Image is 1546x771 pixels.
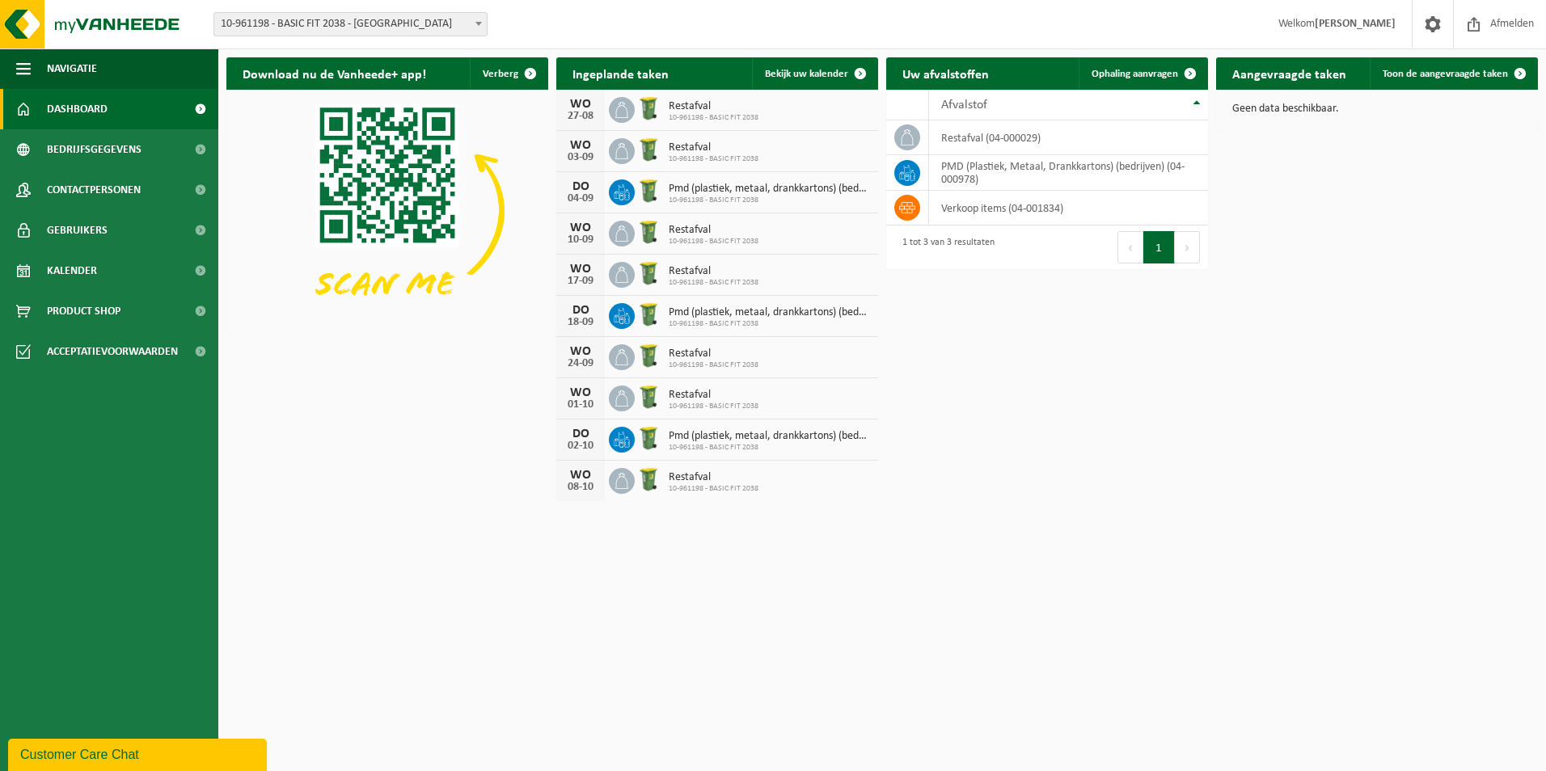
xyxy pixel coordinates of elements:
div: 08-10 [564,482,597,493]
img: Download de VHEPlus App [226,90,548,331]
span: 10-961198 - BASIC FIT 2038 [669,402,758,411]
span: Restafval [669,265,758,278]
div: 02-10 [564,440,597,452]
button: Next [1175,231,1200,263]
span: 10-961198 - BASIC FIT 2038 [669,360,758,370]
span: Pmd (plastiek, metaal, drankkartons) (bedrijven) [669,430,870,443]
div: 03-09 [564,152,597,163]
img: WB-0240-HPE-GN-51 [635,177,662,204]
div: 27-08 [564,111,597,122]
td: restafval (04-000029) [929,120,1208,155]
span: Bedrijfsgegevens [47,129,142,170]
span: 10-961198 - BASIC FIT 2038 [669,484,758,494]
h2: Aangevraagde taken [1216,57,1362,89]
div: 1 tot 3 van 3 resultaten [894,230,995,265]
div: DO [564,304,597,317]
div: 24-09 [564,358,597,369]
img: WB-0240-HPE-GN-51 [635,424,662,452]
h2: Ingeplande taken [556,57,685,89]
span: Acceptatievoorwaarden [47,331,178,372]
span: 10-961198 - BASIC FIT 2038 [669,278,758,288]
img: WB-0240-HPE-GN-51 [635,342,662,369]
strong: [PERSON_NAME] [1315,18,1396,30]
span: Contactpersonen [47,170,141,210]
h2: Download nu de Vanheede+ app! [226,57,442,89]
img: WB-0240-HPE-GN-51 [635,383,662,411]
button: 1 [1143,231,1175,263]
span: Ophaling aanvragen [1092,69,1178,79]
h2: Uw afvalstoffen [886,57,1005,89]
button: Verberg [470,57,547,90]
div: WO [564,469,597,482]
div: 18-09 [564,317,597,328]
span: Dashboard [47,89,108,129]
span: 10-961198 - BASIC FIT 2038 - BRUSSEL [213,12,488,36]
span: Pmd (plastiek, metaal, drankkartons) (bedrijven) [669,306,870,319]
span: Pmd (plastiek, metaal, drankkartons) (bedrijven) [669,183,870,196]
div: WO [564,139,597,152]
span: Afvalstof [941,99,987,112]
img: WB-0240-HPE-GN-51 [635,301,662,328]
div: WO [564,345,597,358]
span: 10-961198 - BASIC FIT 2038 - BRUSSEL [214,13,487,36]
span: Gebruikers [47,210,108,251]
a: Toon de aangevraagde taken [1370,57,1536,90]
iframe: chat widget [8,735,270,771]
div: WO [564,386,597,399]
span: Verberg [483,69,518,79]
div: 10-09 [564,234,597,246]
p: Geen data beschikbaar. [1232,103,1522,115]
div: WO [564,221,597,234]
a: Bekijk uw kalender [752,57,876,90]
span: Restafval [669,348,758,360]
img: WB-0240-HPE-GN-51 [635,136,662,163]
span: 10-961198 - BASIC FIT 2038 [669,319,870,329]
img: WB-0240-HPE-GN-51 [635,259,662,287]
span: 10-961198 - BASIC FIT 2038 [669,154,758,164]
div: WO [564,263,597,276]
span: 10-961198 - BASIC FIT 2038 [669,237,758,246]
span: Navigatie [47,48,97,89]
div: 04-09 [564,193,597,204]
span: Restafval [669,389,758,402]
img: WB-0240-HPE-GN-51 [635,95,662,122]
span: 10-961198 - BASIC FIT 2038 [669,196,870,205]
span: Bekijk uw kalender [765,69,848,79]
span: Product Shop [47,291,120,331]
div: 17-09 [564,276,597,287]
span: Restafval [669,100,758,113]
div: DO [564,428,597,440]
span: 10-961198 - BASIC FIT 2038 [669,443,870,453]
div: WO [564,98,597,111]
td: PMD (Plastiek, Metaal, Drankkartons) (bedrijven) (04-000978) [929,155,1208,191]
button: Previous [1117,231,1143,263]
span: 10-961198 - BASIC FIT 2038 [669,113,758,123]
span: Restafval [669,471,758,484]
span: Restafval [669,224,758,237]
div: DO [564,180,597,193]
span: Restafval [669,141,758,154]
span: Toon de aangevraagde taken [1383,69,1508,79]
a: Ophaling aanvragen [1079,57,1206,90]
div: 01-10 [564,399,597,411]
span: Kalender [47,251,97,291]
td: verkoop items (04-001834) [929,191,1208,225]
img: WB-0240-HPE-GN-51 [635,218,662,246]
img: WB-0240-HPE-GN-51 [635,466,662,493]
